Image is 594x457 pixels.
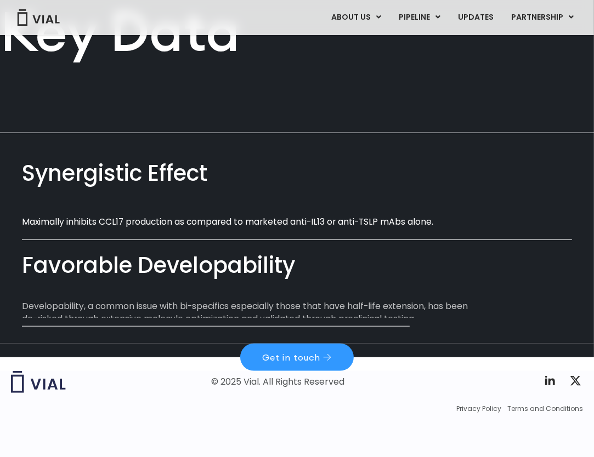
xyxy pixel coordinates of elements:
img: Vial logo wih "Vial" spelled out [11,371,66,393]
img: Vial Logo [16,9,60,26]
div: Synergistic Effect [22,158,572,189]
div: © 2025 Vial. All Rights Reserved [211,376,344,388]
a: PARTNERSHIPMenu Toggle [502,8,582,27]
a: PIPELINEMenu Toggle [390,8,449,27]
p: Maximally inhibits CCL17 production as compared to marketed anti-IL13 or anti-TSLP mAbs alone. [22,215,482,228]
div: Favorable Developability [22,250,572,281]
a: UPDATES [449,8,502,27]
span: Get in touch [262,353,320,362]
a: ABOUT USMenu Toggle [323,8,389,27]
a: Privacy Policy [456,404,501,414]
a: Get in touch [240,344,354,371]
a: Terms and Conditions [507,404,583,414]
p: Developability, a common issue with bi-specifics especially those that have half-life extension, ... [22,300,482,325]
